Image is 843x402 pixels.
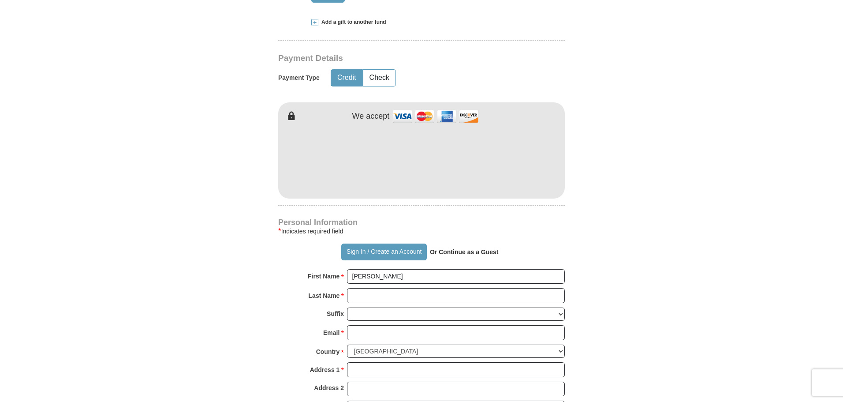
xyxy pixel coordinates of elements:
strong: Address 2 [314,382,344,394]
h4: Personal Information [278,219,565,226]
strong: Country [316,346,340,358]
strong: Last Name [309,289,340,302]
strong: Email [323,327,339,339]
strong: First Name [308,270,339,282]
img: credit cards accepted [392,107,480,126]
h5: Payment Type [278,74,320,82]
strong: Or Continue as a Guest [430,248,499,255]
button: Credit [331,70,362,86]
h4: We accept [352,112,390,121]
div: Indicates required field [278,226,565,237]
h3: Payment Details [278,53,503,64]
strong: Suffix [327,308,344,320]
button: Sign In / Create an Account [341,244,426,260]
button: Check [363,70,395,86]
span: Add a gift to another fund [318,19,386,26]
strong: Address 1 [310,364,340,376]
